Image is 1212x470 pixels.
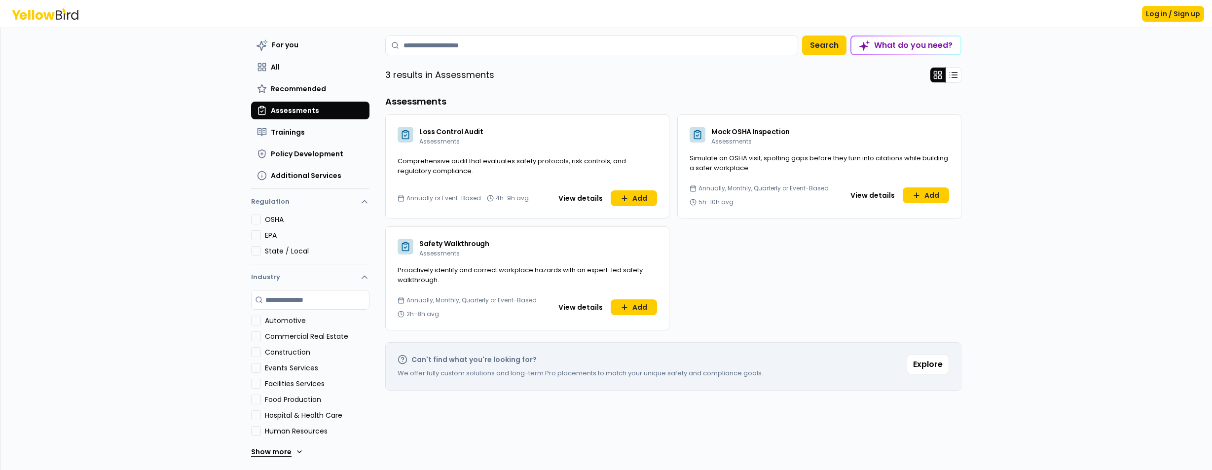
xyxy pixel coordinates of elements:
button: Add [611,190,657,206]
label: Automotive [265,316,369,325]
button: Trainings [251,123,369,141]
label: Hospital & Health Care [265,410,369,420]
label: EPA [265,230,369,240]
span: Simulate an OSHA visit, spotting gaps before they turn into citations while building a safer work... [690,153,948,173]
div: Industry [251,290,369,470]
span: Comprehensive audit that evaluates safety protocols, risk controls, and regulatory compliance. [398,156,626,176]
label: Commercial Real Estate [265,331,369,341]
p: 3 results in Assessments [385,68,494,82]
button: Add [903,187,949,203]
button: For you [251,36,369,54]
span: Safety Walkthrough [419,239,489,249]
span: Mock OSHA Inspection [711,127,790,137]
span: All [271,62,280,72]
span: Annually, Monthly, Quarterly or Event-Based [406,296,537,304]
button: Add [611,299,657,315]
button: All [251,58,369,76]
span: Proactively identify and correct workplace hazards with an expert-led safety walkthrough. [398,265,643,285]
span: Assessments [271,106,319,115]
label: Food Production [265,395,369,404]
button: Assessments [251,102,369,119]
h3: Assessments [385,95,961,108]
button: Search [802,36,846,55]
div: What do you need? [851,36,960,54]
span: 4h-9h avg [496,194,529,202]
label: OSHA [265,215,369,224]
button: View details [845,187,901,203]
label: Human Resources [265,426,369,436]
button: What do you need? [850,36,961,55]
span: Assessments [419,249,460,257]
button: Regulation [251,193,369,215]
button: Recommended [251,80,369,98]
label: Events Services [265,363,369,373]
p: We offer fully custom solutions and long-term Pro placements to match your unique safety and comp... [398,368,763,378]
span: Additional Services [271,171,341,181]
span: Policy Development [271,149,343,159]
span: Annually, Monthly, Quarterly or Event-Based [698,184,829,192]
h2: Can't find what you're looking for? [411,355,537,364]
span: For you [272,40,298,50]
button: Log in / Sign up [1142,6,1204,22]
span: 2h-8h avg [406,310,439,318]
span: 5h-10h avg [698,198,734,206]
span: Annually or Event-Based [406,194,481,202]
button: View details [552,299,609,315]
button: Explore [907,355,949,374]
button: View details [552,190,609,206]
span: Recommended [271,84,326,94]
label: Facilities Services [265,379,369,389]
button: Industry [251,264,369,290]
div: Regulation [251,215,369,264]
span: Loss Control Audit [419,127,483,137]
button: Additional Services [251,167,369,184]
button: Show more [251,442,303,462]
span: Trainings [271,127,305,137]
label: State / Local [265,246,369,256]
button: Policy Development [251,145,369,163]
span: Assessments [419,137,460,145]
span: Assessments [711,137,752,145]
label: Construction [265,347,369,357]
